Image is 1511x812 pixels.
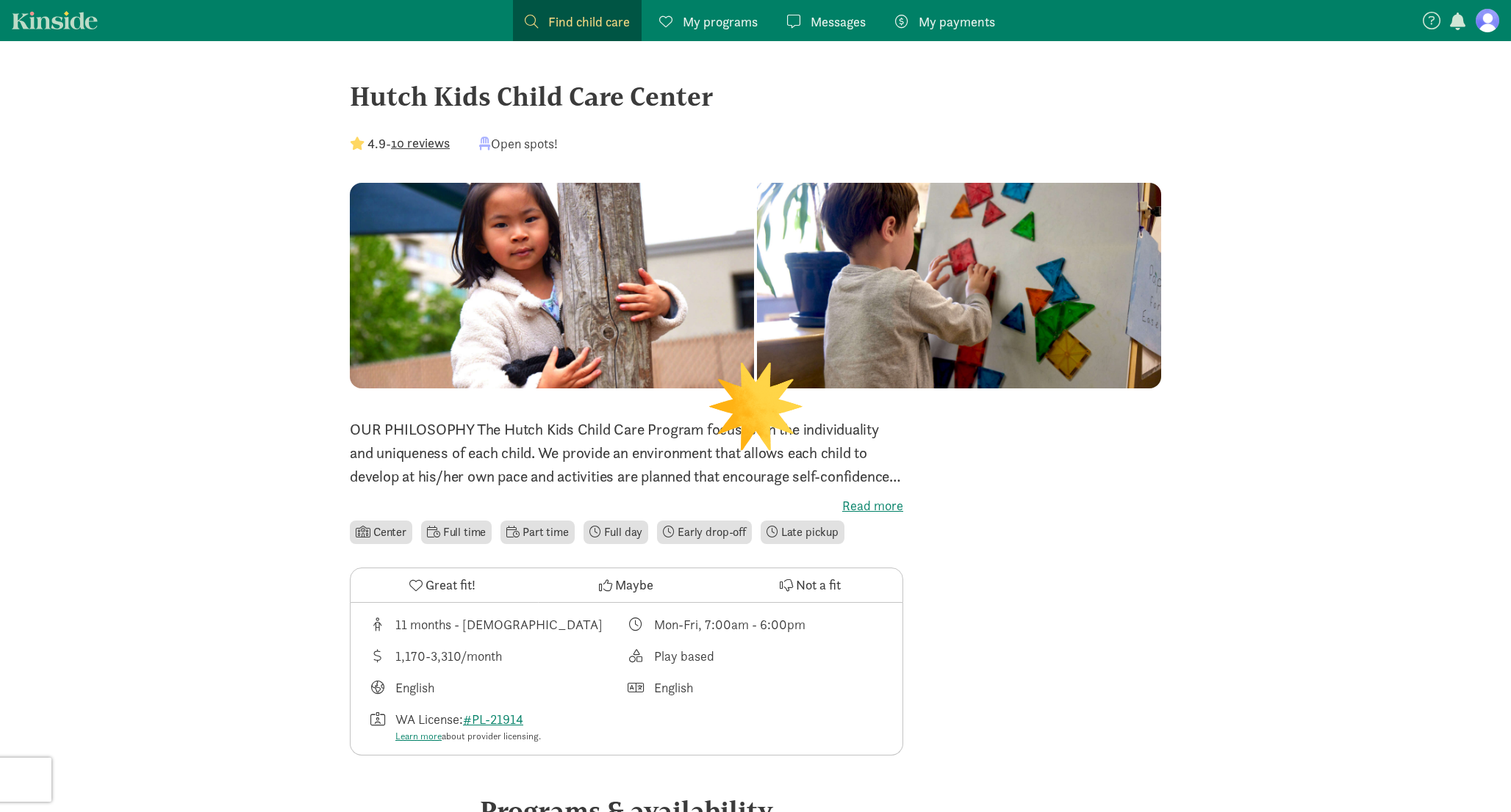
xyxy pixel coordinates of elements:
div: WA License: [395,709,541,744]
li: Part time [500,521,574,544]
strong: 4.9 [367,135,386,152]
button: Maybe [534,568,718,602]
span: Messages [811,12,866,32]
button: 10 reviews [391,133,450,153]
div: Languages spoken [627,678,886,697]
div: Average tuition for this program [368,646,627,666]
div: Age range for children that this provider cares for [368,615,627,634]
div: Mon-Fri, 7:00am - 6:00pm [654,615,805,634]
div: This provider's education philosophy [627,646,886,666]
li: Center [350,521,412,544]
li: Full time [421,521,492,544]
span: Great fit! [426,575,475,595]
div: about provider licensing. [395,729,541,744]
p: OUR PHILOSOPHY The Hutch Kids Child Care Program focuses on the individuality and uniqueness of e... [350,418,903,488]
div: Languages taught [368,678,627,697]
div: Hutch Kids Child Care Center [350,76,1161,116]
div: 11 months - [DEMOGRAPHIC_DATA] [395,615,603,634]
label: Read more [350,497,903,515]
span: Not a fit [796,575,841,595]
div: - [350,134,450,153]
div: Class schedule [627,615,886,634]
button: Not a fit [719,568,902,602]
div: License number [368,709,627,744]
a: Kinside [12,11,98,29]
div: 1,170-3,310/month [395,646,502,666]
div: English [654,678,693,697]
span: Find child care [548,12,630,32]
span: My programs [683,12,758,32]
li: Early drop-off [657,521,752,544]
div: English [395,678,434,697]
a: Learn more [395,730,442,742]
div: Open spots! [479,134,558,153]
a: #PL-21914 [463,711,523,728]
div: Play based [654,646,714,666]
button: Great fit! [351,568,534,602]
span: My payments [919,12,995,32]
span: Maybe [615,575,653,595]
li: Late pickup [761,521,844,544]
li: Full day [584,521,649,544]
